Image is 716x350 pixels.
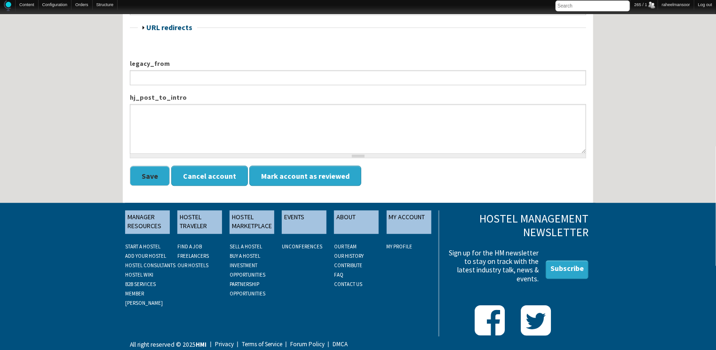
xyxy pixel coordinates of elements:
[208,342,234,347] a: Privacy
[230,262,265,278] a: INVESTMENT OPPORTUNITIES
[546,260,589,279] a: Subscribe
[556,0,630,11] input: Search
[177,210,222,234] a: HOSTEL TRAVELER
[249,166,361,186] button: Mark account as reviewed
[125,253,166,259] a: ADD YOUR HOSTEL
[387,243,413,250] a: My Profile
[230,253,260,259] a: BUY A HOSTEL
[235,342,282,347] a: Terms of Service
[334,210,379,234] a: ABOUT
[125,262,175,269] a: HOSTEL CONSULTANTS
[334,262,362,269] a: CONTRIBUTE
[230,281,265,297] a: PARTNERSHIP OPPORTUNITIES
[130,93,586,103] label: hj_post_to_intro
[334,243,357,250] a: OUR TEAM
[334,253,364,259] a: OUR HISTORY
[125,281,156,287] a: B2B SERVICES
[196,341,207,349] strong: HMI
[125,290,163,306] a: MEMBER [PERSON_NAME]
[4,0,11,11] img: Home
[282,210,326,234] a: EVENTS
[177,253,209,259] a: FREELANCERS
[446,212,589,239] h3: Hostel Management Newsletter
[125,271,153,278] a: HOSTEL WIKI
[284,342,325,347] a: Forum Policy
[125,210,170,234] a: MANAGER RESOURCES
[177,262,208,269] a: OUR HOSTELS
[125,243,160,250] a: START A HOSTEL
[326,342,348,347] a: DMCA
[230,243,262,250] a: SELL A HOSTEL
[446,249,539,283] p: Sign up for the HM newsletter to stay on track with the latest industry talk, news & events.
[282,243,322,250] a: UNCONFERENCES
[130,59,586,69] label: legacy_from
[334,281,362,287] a: CONTACT US
[171,166,248,186] button: Cancel account
[334,271,343,278] a: FAQ
[146,23,192,32] a: URL redirects
[387,210,431,234] a: MY ACCOUNT
[130,340,207,350] p: All right reserved © 2025
[130,166,170,186] button: Save
[230,210,274,234] a: HOSTEL MARKETPLACE
[177,243,202,250] a: FIND A JOB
